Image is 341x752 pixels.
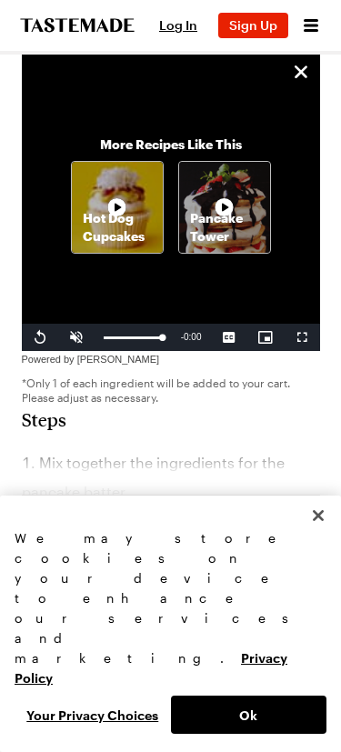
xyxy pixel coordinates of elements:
[100,135,242,154] p: More Recipes Like This
[229,17,277,33] span: Sign Up
[211,324,247,351] button: Captions
[22,354,160,365] span: Powered by [PERSON_NAME]
[149,13,207,38] button: Log In
[72,209,163,246] p: Hot Dog Cupcakes
[15,528,326,688] div: We may store cookies on your device to enhance our services and marketing.
[15,696,171,734] button: Your Privacy Choices
[18,18,136,33] a: To Tastemade Home Page
[22,376,320,405] p: *Only 1 of each ingredient will be added to your cart. Please adjust as necessary.
[218,13,288,38] button: Sign Up
[171,696,327,734] button: Ok
[58,324,95,351] button: Unmute
[22,348,160,366] a: Powered by [PERSON_NAME]
[299,14,323,37] button: Open menu
[289,60,313,84] button: unsticky
[298,496,338,536] button: Close
[15,528,326,734] div: Privacy
[104,336,163,339] div: Progress Bar
[71,161,164,254] a: Hot Dog CupcakesRecipe image thumbnail
[284,324,320,351] button: Fullscreen
[184,332,201,342] span: 0:00
[247,324,284,351] button: Picture-in-Picture
[179,209,270,246] p: Pancake Tower
[22,408,320,430] h2: Steps
[178,161,271,254] a: Pancake TowerRecipe image thumbnail
[159,17,197,33] span: Log In
[181,332,184,342] span: -
[22,324,58,351] button: Replay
